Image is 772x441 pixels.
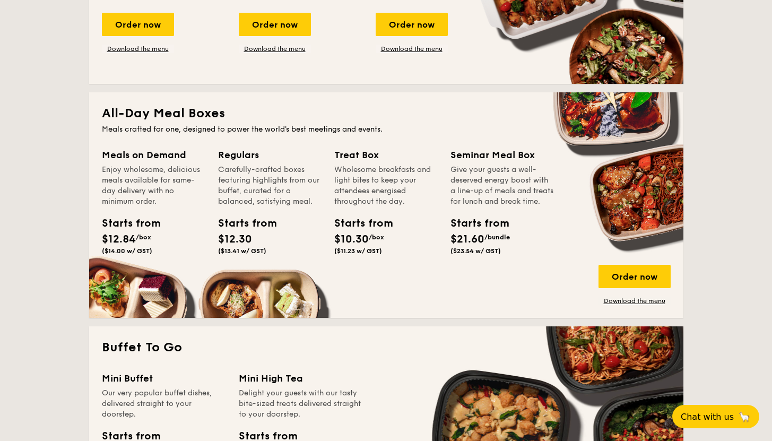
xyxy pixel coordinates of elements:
[136,234,151,241] span: /box
[102,388,226,420] div: Our very popular buffet dishes, delivered straight to your doorstep.
[598,297,671,305] a: Download the menu
[102,339,671,356] h2: Buffet To Go
[218,215,266,231] div: Starts from
[738,411,751,423] span: 🦙
[672,405,759,428] button: Chat with us🦙
[484,234,510,241] span: /bundle
[218,165,322,207] div: Carefully-crafted boxes featuring highlights from our buffet, curated for a balanced, satisfying ...
[376,45,448,53] a: Download the menu
[102,247,152,255] span: ($14.00 w/ GST)
[102,215,150,231] div: Starts from
[334,247,382,255] span: ($11.23 w/ GST)
[102,233,136,246] span: $12.84
[450,233,484,246] span: $21.60
[376,13,448,36] div: Order now
[598,265,671,288] div: Order now
[102,124,671,135] div: Meals crafted for one, designed to power the world's best meetings and events.
[102,105,671,122] h2: All-Day Meal Boxes
[334,148,438,162] div: Treat Box
[239,371,363,386] div: Mini High Tea
[102,13,174,36] div: Order now
[334,233,369,246] span: $10.30
[239,388,363,420] div: Delight your guests with our tasty bite-sized treats delivered straight to your doorstep.
[681,412,734,422] span: Chat with us
[334,165,438,207] div: Wholesome breakfasts and light bites to keep your attendees energised throughout the day.
[102,371,226,386] div: Mini Buffet
[369,234,384,241] span: /box
[450,148,554,162] div: Seminar Meal Box
[218,148,322,162] div: Regulars
[450,247,501,255] span: ($23.54 w/ GST)
[218,233,252,246] span: $12.30
[450,165,554,207] div: Give your guests a well-deserved energy boost with a line-up of meals and treats for lunch and br...
[218,247,266,255] span: ($13.41 w/ GST)
[102,165,205,207] div: Enjoy wholesome, delicious meals available for same-day delivery with no minimum order.
[239,13,311,36] div: Order now
[102,148,205,162] div: Meals on Demand
[239,45,311,53] a: Download the menu
[450,215,498,231] div: Starts from
[102,45,174,53] a: Download the menu
[334,215,382,231] div: Starts from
